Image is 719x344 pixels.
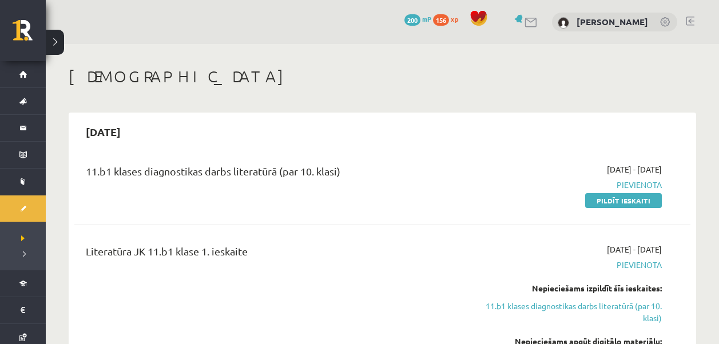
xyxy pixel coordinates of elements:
[481,300,662,324] a: 11.b1 klases diagnostikas darbs literatūrā (par 10. klasi)
[422,14,431,23] span: mP
[607,243,662,255] span: [DATE] - [DATE]
[577,16,648,27] a: [PERSON_NAME]
[69,67,696,86] h1: [DEMOGRAPHIC_DATA]
[74,118,132,145] h2: [DATE]
[86,243,464,265] div: Literatūra JK 11.b1 klase 1. ieskaite
[481,259,662,271] span: Pievienota
[481,179,662,191] span: Pievienota
[86,163,464,185] div: 11.b1 klases diagnostikas darbs literatūrā (par 10. klasi)
[433,14,449,26] span: 156
[404,14,420,26] span: 200
[481,282,662,294] div: Nepieciešams izpildīt šīs ieskaites:
[433,14,464,23] a: 156 xp
[558,17,569,29] img: Artis Duklavs
[13,20,46,49] a: Rīgas 1. Tālmācības vidusskola
[451,14,458,23] span: xp
[585,193,662,208] a: Pildīt ieskaiti
[404,14,431,23] a: 200 mP
[607,163,662,175] span: [DATE] - [DATE]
